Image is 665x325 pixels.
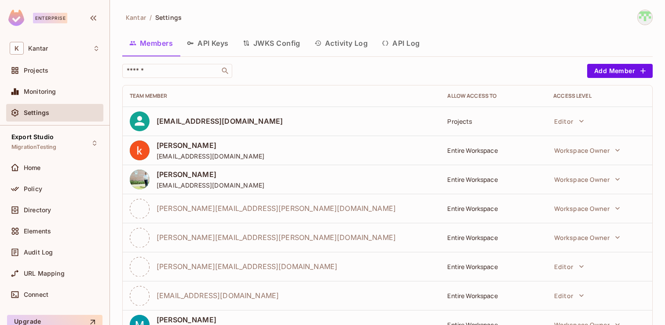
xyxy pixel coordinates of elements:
[11,133,54,140] span: Export Studio
[157,170,264,179] span: [PERSON_NAME]
[638,10,652,25] img: Devesh.Kumar@Kantar.com
[157,140,264,150] span: [PERSON_NAME]
[24,270,65,277] span: URL Mapping
[157,203,396,213] span: [PERSON_NAME][EMAIL_ADDRESS][PERSON_NAME][DOMAIN_NAME]
[24,207,51,214] span: Directory
[447,146,539,155] div: Entire Workspace
[24,249,53,256] span: Audit Log
[130,140,150,160] img: ACg8ocI9hOv8dz3o6ZgUtWkP-neziAr3C4lp8mCpQMgaJG63OFUaZg=s96-c
[155,13,182,22] span: Settings
[24,228,51,235] span: Elements
[447,292,539,300] div: Entire Workspace
[11,144,56,151] span: MigrationTesting
[236,32,307,54] button: JWKS Config
[447,117,539,126] div: Projects
[157,262,337,271] span: [PERSON_NAME][EMAIL_ADDRESS][DOMAIN_NAME]
[157,116,283,126] span: [EMAIL_ADDRESS][DOMAIN_NAME]
[157,233,396,242] span: [PERSON_NAME][EMAIL_ADDRESS][PERSON_NAME][DOMAIN_NAME]
[180,32,236,54] button: API Keys
[157,291,279,300] span: [EMAIL_ADDRESS][DOMAIN_NAME]
[447,204,539,213] div: Entire Workspace
[130,92,433,100] div: Team Member
[587,64,653,78] button: Add Member
[10,42,24,55] span: K
[307,32,375,54] button: Activity Log
[550,229,625,246] button: Workspace Owner
[447,262,539,271] div: Entire Workspace
[8,10,24,26] img: SReyMgAAAABJRU5ErkJggg==
[28,45,48,52] span: Workspace: Kantar
[130,170,150,189] img: ACg8ocK2nBdahwBjdCFADoxZRBjljRCCX6h0s1gvJ7za88hbG2yCrryE=s96-c
[24,185,42,192] span: Policy
[447,233,539,242] div: Entire Workspace
[375,32,427,54] button: API Log
[126,13,146,22] span: Kantar
[24,291,48,298] span: Connect
[24,109,49,116] span: Settings
[550,258,588,275] button: Editor
[33,13,67,23] div: Enterprise
[24,67,48,74] span: Projects
[550,170,625,188] button: Workspace Owner
[553,92,645,100] div: Access Level
[550,141,625,159] button: Workspace Owner
[24,88,56,95] span: Monitoring
[447,92,539,100] div: Allow Access to
[550,112,588,130] button: Editor
[447,175,539,184] div: Entire Workspace
[550,199,625,217] button: Workspace Owner
[157,152,264,160] span: [EMAIL_ADDRESS][DOMAIN_NAME]
[157,181,264,189] span: [EMAIL_ADDRESS][DOMAIN_NAME]
[157,315,316,325] span: [PERSON_NAME]
[150,13,152,22] li: /
[122,32,180,54] button: Members
[550,287,588,304] button: Editor
[24,164,41,171] span: Home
